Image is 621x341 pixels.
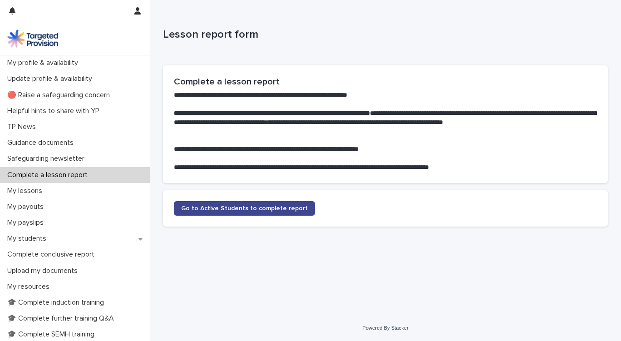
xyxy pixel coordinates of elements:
[163,28,604,41] p: Lesson report form
[362,325,408,331] a: Powered By Stacker
[4,282,57,291] p: My resources
[4,298,111,307] p: 🎓 Complete induction training
[4,123,43,131] p: TP News
[4,187,49,195] p: My lessons
[174,76,597,87] h2: Complete a lesson report
[4,154,92,163] p: Safeguarding newsletter
[4,171,95,179] p: Complete a lesson report
[4,74,99,83] p: Update profile & availability
[4,59,85,67] p: My profile & availability
[4,234,54,243] p: My students
[4,203,51,211] p: My payouts
[4,267,85,275] p: Upload my documents
[4,91,117,99] p: 🔴 Raise a safeguarding concern
[174,201,315,216] a: Go to Active Students to complete report
[4,107,107,115] p: Helpful hints to share with YP
[4,314,121,323] p: 🎓 Complete further training Q&A
[4,330,102,339] p: 🎓 Complete SEMH training
[4,218,51,227] p: My payslips
[7,30,58,48] img: M5nRWzHhSzIhMunXDL62
[181,205,308,212] span: Go to Active Students to complete report
[4,138,81,147] p: Guidance documents
[4,250,102,259] p: Complete conclusive report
